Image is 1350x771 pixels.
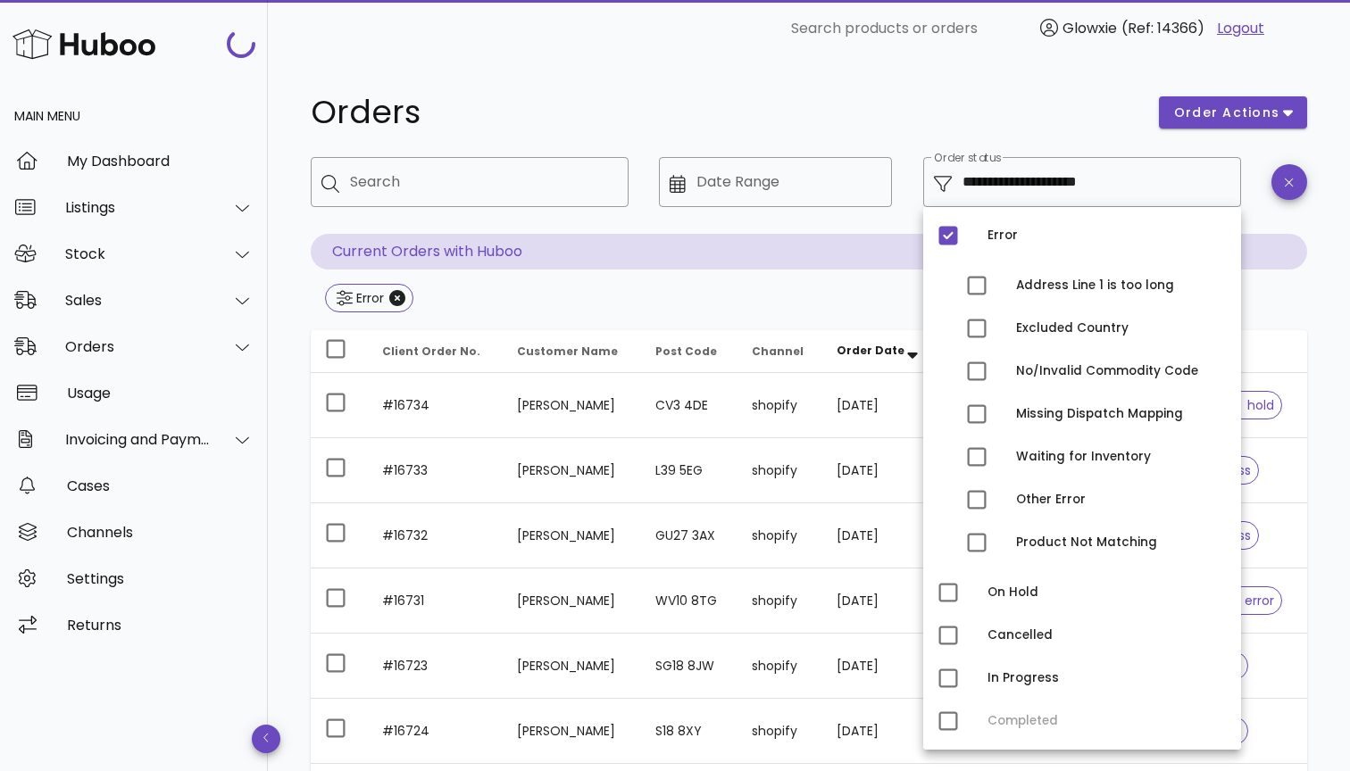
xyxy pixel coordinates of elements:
[987,628,1227,642] div: Cancelled
[641,373,737,438] td: CV3 4DE
[987,585,1227,600] div: On Hold
[67,524,254,541] div: Channels
[67,385,254,402] div: Usage
[368,699,503,764] td: #16724
[641,503,737,568] td: GU27 3AX
[368,568,503,634] td: #16731
[641,634,737,699] td: SG18 8JW
[1217,18,1264,39] a: Logout
[1016,364,1227,378] div: No/Invalid Commodity Code
[368,503,503,568] td: #16732
[822,330,942,373] th: Order Date: Sorted descending. Activate to remove sorting.
[737,330,823,373] th: Channel
[503,330,641,373] th: Customer Name
[822,568,942,634] td: [DATE]
[1062,18,1117,38] span: Glowxie
[987,228,1227,243] div: Error
[67,570,254,587] div: Settings
[987,671,1227,685] div: In Progress
[655,344,717,359] span: Post Code
[822,503,942,568] td: [DATE]
[822,373,942,438] td: [DATE]
[67,477,254,494] div: Cases
[737,699,823,764] td: shopify
[737,373,823,438] td: shopify
[641,438,737,503] td: L39 5EG
[1224,399,1274,411] span: hold
[67,153,254,170] div: My Dashboard
[1016,450,1227,464] div: Waiting for Inventory
[503,503,641,568] td: [PERSON_NAME]
[1173,104,1280,122] span: order actions
[368,330,503,373] th: Client Order No.
[737,503,823,568] td: shopify
[822,699,942,764] td: [DATE]
[65,292,211,309] div: Sales
[65,245,211,262] div: Stock
[368,373,503,438] td: #16734
[65,199,211,216] div: Listings
[752,344,804,359] span: Channel
[822,634,942,699] td: [DATE]
[382,344,480,359] span: Client Order No.
[1016,278,1227,293] div: Address Line 1 is too long
[737,634,823,699] td: shopify
[934,152,1001,165] label: Order status
[641,568,737,634] td: WV10 8TG
[368,634,503,699] td: #16723
[311,234,1307,269] p: Current Orders with Huboo
[353,289,384,307] div: Error
[641,699,737,764] td: S18 8XY
[1016,535,1227,550] div: Product Not Matching
[641,330,737,373] th: Post Code
[503,634,641,699] td: [PERSON_NAME]
[822,438,942,503] td: [DATE]
[65,431,211,448] div: Invoicing and Payments
[67,617,254,634] div: Returns
[503,373,641,438] td: [PERSON_NAME]
[837,343,904,358] span: Order Date
[737,438,823,503] td: shopify
[65,338,211,355] div: Orders
[1016,407,1227,421] div: Missing Dispatch Mapping
[12,25,155,63] img: Huboo Logo
[1016,321,1227,336] div: Excluded Country
[389,290,405,306] button: Close
[1121,18,1204,38] span: (Ref: 14366)
[1016,493,1227,507] div: Other Error
[1159,96,1307,128] button: order actions
[311,96,1137,128] h1: Orders
[368,438,503,503] td: #16733
[503,568,641,634] td: [PERSON_NAME]
[503,699,641,764] td: [PERSON_NAME]
[1221,594,1274,607] span: error
[503,438,641,503] td: [PERSON_NAME]
[737,568,823,634] td: shopify
[517,344,618,359] span: Customer Name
